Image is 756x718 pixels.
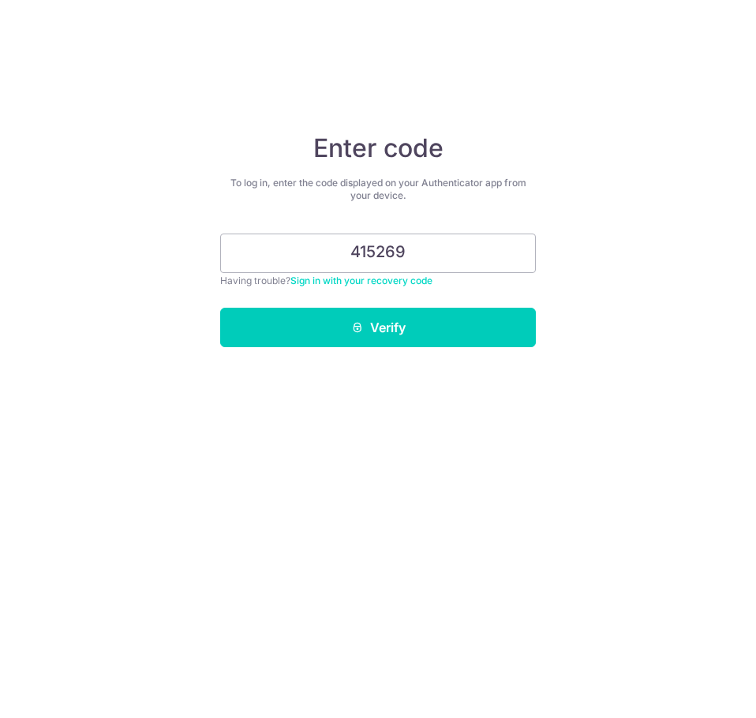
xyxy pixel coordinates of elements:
[220,234,536,273] input: Enter 6 digit code
[220,273,536,289] div: Having trouble?
[220,177,536,202] div: To log in, enter the code displayed on your Authenticator app from your device.
[220,133,536,164] h4: Enter code
[220,308,536,347] button: Verify
[290,275,432,286] a: Sign in with your recovery code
